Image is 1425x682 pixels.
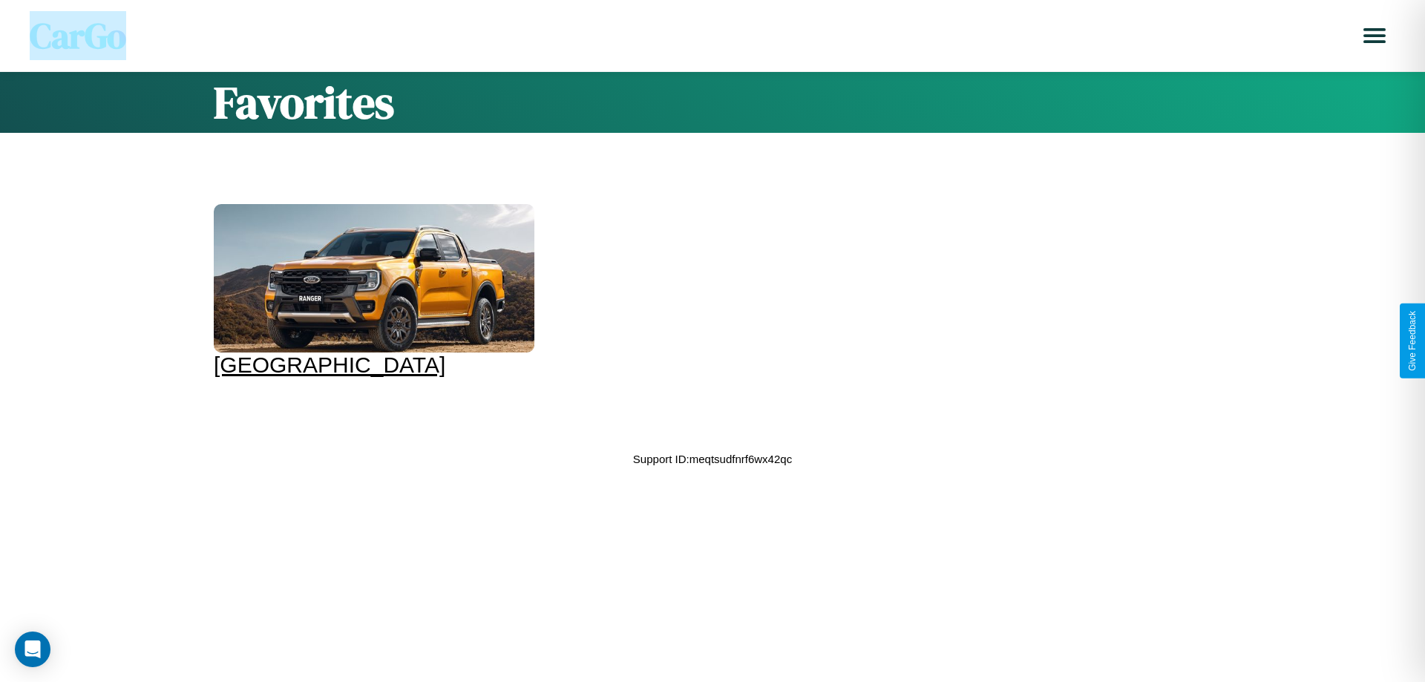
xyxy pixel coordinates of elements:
span: CarGo [30,11,126,60]
div: Give Feedback [1407,311,1418,371]
div: [GEOGRAPHIC_DATA] [214,353,534,378]
p: Support ID: meqtsudfnrf6wx42qc [633,449,792,469]
button: Open menu [1354,15,1395,56]
div: Open Intercom Messenger [15,632,50,667]
h1: Favorites [214,72,1211,133]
